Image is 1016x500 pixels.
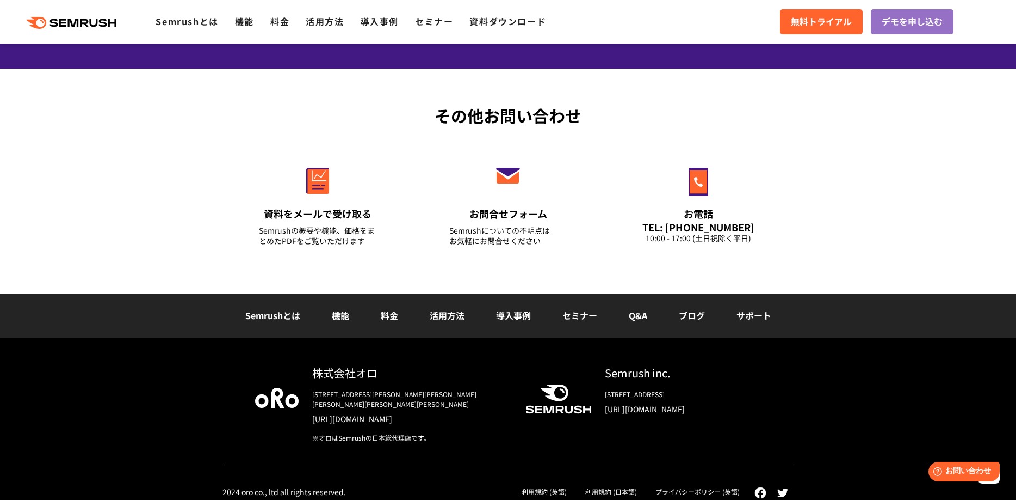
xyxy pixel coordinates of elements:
div: ※オロはSemrushの日本総代理店です。 [312,433,508,443]
a: 無料トライアル [780,9,863,34]
a: サポート [736,309,771,322]
div: 資料をメールで受け取る [259,207,376,221]
a: 資料をメールで受け取る Semrushの概要や機能、価格をまとめたPDFをご覧いただけます [236,144,399,260]
a: 利用規約 (日本語) [585,487,637,496]
a: 活用方法 [430,309,464,322]
img: oro company [255,388,299,407]
a: 導入事例 [496,309,531,322]
a: 利用規約 (英語) [522,487,567,496]
div: [STREET_ADDRESS] [605,389,761,399]
div: [STREET_ADDRESS][PERSON_NAME][PERSON_NAME][PERSON_NAME][PERSON_NAME][PERSON_NAME] [312,389,508,409]
a: 機能 [235,15,254,28]
div: お電話 [640,207,757,221]
div: Semrush inc. [605,365,761,381]
div: 10:00 - 17:00 (土日祝除く平日) [640,233,757,243]
a: ブログ [679,309,705,322]
img: facebook [754,487,766,499]
span: 無料トライアル [791,15,852,29]
a: Semrushとは [245,309,300,322]
div: TEL: [PHONE_NUMBER] [640,221,757,233]
div: Semrushについての不明点は お気軽にお問合せください [449,225,567,246]
a: 導入事例 [361,15,399,28]
a: お問合せフォーム Semrushについての不明点はお気軽にお問合せください [426,144,590,260]
a: セミナー [562,309,597,322]
div: Semrushの概要や機能、価格をまとめたPDFをご覧いただけます [259,225,376,246]
div: その他お問い合わせ [222,103,794,128]
span: デモを申し込む [882,15,943,29]
a: 活用方法 [306,15,344,28]
a: [URL][DOMAIN_NAME] [605,404,761,414]
a: 機能 [332,309,349,322]
div: お問合せフォーム [449,207,567,221]
a: Semrushとは [156,15,218,28]
div: 2024 oro co., ltd all rights reserved. [222,487,346,497]
a: Q&A [629,309,647,322]
a: デモを申し込む [871,9,953,34]
a: 料金 [270,15,289,28]
a: 資料ダウンロード [469,15,546,28]
div: 株式会社オロ [312,365,508,381]
a: 料金 [381,309,398,322]
a: プライバシーポリシー (英語) [655,487,740,496]
a: [URL][DOMAIN_NAME] [312,413,508,424]
iframe: Help widget launcher [919,458,1004,488]
a: セミナー [415,15,453,28]
img: twitter [777,489,788,497]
